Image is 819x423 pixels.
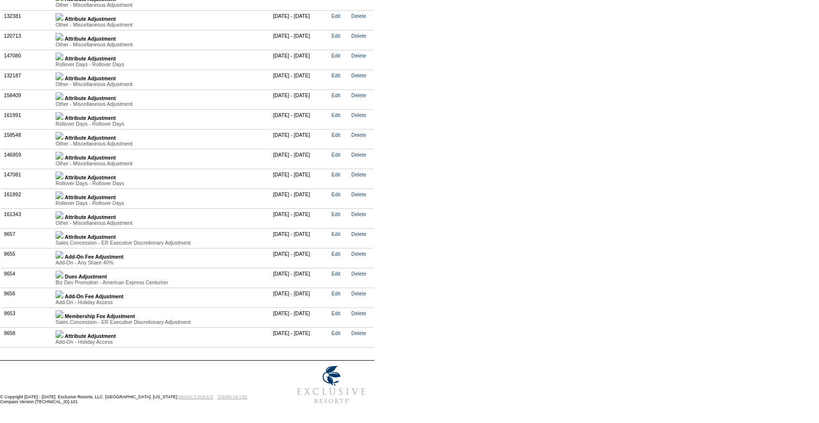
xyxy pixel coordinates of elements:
div: Other - Miscellaneous Adjustment [56,42,268,47]
a: Delete [351,271,366,277]
td: [DATE] - [DATE] [271,129,329,149]
div: Sales Concession - ER Executive Discretionary Adjustment [56,240,268,246]
a: Delete [351,172,366,177]
div: Other - Miscellaneous Adjustment [56,141,268,146]
div: Rollover Days - Rollover Days [56,61,268,67]
b: Attribute Adjustment [65,36,116,42]
img: b_plus.gif [56,53,63,60]
b: Attribute Adjustment [65,194,116,200]
a: Delete [351,152,366,158]
td: [DATE] - [DATE] [271,169,329,189]
td: 161991 [1,109,53,129]
img: Exclusive Resorts [288,361,374,409]
td: 120713 [1,30,53,50]
td: 147080 [1,50,53,70]
div: Add-On - Holiday Access [56,299,268,305]
td: [DATE] - [DATE] [271,189,329,208]
a: PRIVACY POLICY [178,394,214,399]
div: Other - Miscellaneous Adjustment [56,220,268,226]
td: [DATE] - [DATE] [271,208,329,228]
div: Other - Miscellaneous Adjustment [56,160,268,166]
b: Attribute Adjustment [65,115,116,121]
a: Delete [351,330,366,336]
a: Edit [331,152,340,158]
a: Delete [351,251,366,257]
td: 9653 [1,307,53,327]
b: Attribute Adjustment [65,214,116,220]
b: Dues Adjustment [65,274,107,279]
b: Attribute Adjustment [65,135,116,141]
td: 9656 [1,288,53,307]
b: Membership Fee Adjustment [65,313,135,319]
td: 147081 [1,169,53,189]
td: [DATE] - [DATE] [271,70,329,89]
a: Edit [331,112,340,118]
a: Edit [331,132,340,138]
td: [DATE] - [DATE] [271,288,329,307]
td: 158548 [1,129,53,149]
b: Attribute Adjustment [65,155,116,160]
a: TERMS OF USE [217,394,248,399]
img: b_plus.gif [56,330,63,338]
td: 158409 [1,89,53,109]
td: [DATE] - [DATE] [271,109,329,129]
a: Edit [331,73,340,78]
b: Attribute Adjustment [65,75,116,81]
b: Attribute Adjustment [65,95,116,101]
b: Add-On Fee Adjustment [65,293,124,299]
td: [DATE] - [DATE] [271,30,329,50]
a: Delete [351,92,366,98]
td: [DATE] - [DATE] [271,89,329,109]
div: Biz Dev Promotion - American Express Centurion [56,279,268,285]
a: Delete [351,231,366,237]
a: Delete [351,112,366,118]
td: 161992 [1,189,53,208]
td: 9655 [1,248,53,268]
img: b_plus.gif [56,251,63,259]
a: Edit [331,310,340,316]
img: b_plus.gif [56,92,63,100]
a: Delete [351,191,366,197]
td: [DATE] - [DATE] [271,268,329,288]
td: 9654 [1,268,53,288]
img: b_plus.gif [56,211,63,219]
div: Rollover Days - Rollover Days [56,180,268,186]
b: Attribute Adjustment [65,56,116,61]
div: Add-On - Any Share 40% [56,260,268,265]
img: b_plus.gif [56,112,63,120]
a: Delete [351,73,366,78]
td: 132381 [1,10,53,30]
div: Add-On - Holiday Access [56,339,268,345]
a: Edit [331,291,340,296]
a: Edit [331,92,340,98]
b: Attribute Adjustment [65,333,116,339]
a: Edit [331,33,340,39]
a: Edit [331,13,340,19]
img: b_plus.gif [56,310,63,318]
img: b_plus.gif [56,271,63,278]
td: [DATE] - [DATE] [271,149,329,169]
div: Other - Miscellaneous Adjustment [56,2,268,8]
div: Other - Miscellaneous Adjustment [56,81,268,87]
img: b_plus.gif [56,291,63,298]
a: Edit [331,251,340,257]
b: Attribute Adjustment [65,234,116,240]
img: b_plus.gif [56,172,63,179]
img: b_plus.gif [56,191,63,199]
a: Edit [331,211,340,217]
td: [DATE] - [DATE] [271,50,329,70]
div: Rollover Days - Rollover Days [56,121,268,127]
a: Edit [331,231,340,237]
a: Delete [351,53,366,58]
td: 161343 [1,208,53,228]
div: Other - Miscellaneous Adjustment [56,22,268,28]
td: [DATE] - [DATE] [271,228,329,248]
td: [DATE] - [DATE] [271,10,329,30]
td: 132187 [1,70,53,89]
img: b_plus.gif [56,13,63,21]
a: Edit [331,191,340,197]
a: Edit [331,172,340,177]
td: [DATE] - [DATE] [271,248,329,268]
a: Edit [331,53,340,58]
img: b_plus.gif [56,152,63,160]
